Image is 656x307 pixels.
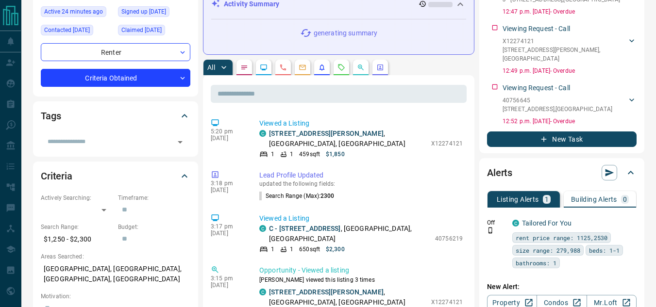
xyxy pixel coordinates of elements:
[487,282,637,292] p: New Alert:
[376,64,384,71] svg: Agent Actions
[516,233,607,242] span: rent price range: 1125,2530
[173,135,187,149] button: Open
[503,35,637,65] div: X12274121[STREET_ADDRESS][PERSON_NAME],[GEOGRAPHIC_DATA]
[269,129,426,149] p: , [GEOGRAPHIC_DATA], [GEOGRAPHIC_DATA]
[487,165,512,180] h2: Alerts
[240,64,248,71] svg: Notes
[269,224,430,244] p: , [GEOGRAPHIC_DATA], [GEOGRAPHIC_DATA]
[290,245,293,254] p: 1
[326,245,345,254] p: $2,300
[314,28,377,38] p: generating summary
[269,129,384,137] a: [STREET_ADDRESS][PERSON_NAME]
[299,245,320,254] p: 650 sqft
[545,196,549,203] p: 1
[503,24,570,34] p: Viewing Request - Call
[259,275,463,284] p: [PERSON_NAME] viewed this listing 3 times
[431,298,463,307] p: X12274121
[41,69,190,87] div: Criteria Obtained
[259,265,463,275] p: Opportunity - Viewed a listing
[41,292,190,301] p: Motivation:
[357,64,365,71] svg: Opportunities
[516,245,580,255] span: size range: 279,988
[271,150,274,159] p: 1
[259,170,463,180] p: Lead Profile Updated
[487,161,637,184] div: Alerts
[503,66,637,75] p: 12:49 p.m. [DATE] - Overdue
[516,258,556,268] span: bathrooms: 1
[207,64,215,71] p: All
[211,128,245,135] p: 5:20 pm
[211,275,245,282] p: 3:15 pm
[259,180,463,187] p: updated the following fields:
[318,64,326,71] svg: Listing Alerts
[337,64,345,71] svg: Requests
[623,196,627,203] p: 0
[41,223,113,231] p: Search Range:
[41,261,190,287] p: [GEOGRAPHIC_DATA], [GEOGRAPHIC_DATA], [GEOGRAPHIC_DATA], [GEOGRAPHIC_DATA]
[503,83,570,93] p: Viewing Request - Call
[211,230,245,237] p: [DATE]
[211,135,245,142] p: [DATE]
[41,231,113,247] p: $1,250 - $2,300
[259,225,266,232] div: condos.ca
[299,150,320,159] p: 459 sqft
[41,104,190,128] div: Tags
[41,194,113,202] p: Actively Searching:
[299,64,306,71] svg: Emails
[503,94,637,115] div: 40756645[STREET_ADDRESS],[GEOGRAPHIC_DATA]
[121,7,166,16] span: Signed up [DATE]
[503,105,612,113] p: [STREET_ADDRESS] , [GEOGRAPHIC_DATA]
[259,118,463,129] p: Viewed a Listing
[320,193,334,199] span: 2300
[211,282,245,289] p: [DATE]
[41,168,72,184] h2: Criteria
[503,37,627,46] p: X12274121
[290,150,293,159] p: 1
[512,220,519,226] div: condos.ca
[121,25,162,35] span: Claimed [DATE]
[41,43,190,61] div: Renter
[211,180,245,187] p: 3:18 pm
[435,234,463,243] p: 40756219
[41,164,190,188] div: Criteria
[503,7,637,16] p: 12:47 p.m. [DATE] - Overdue
[431,139,463,148] p: X12274121
[118,223,190,231] p: Budget:
[259,192,335,200] p: Search Range (Max) :
[211,223,245,230] p: 3:17 pm
[487,131,637,147] button: New Task
[269,288,384,296] a: [STREET_ADDRESS][PERSON_NAME]
[44,25,90,35] span: Contacted [DATE]
[259,213,463,224] p: Viewed a Listing
[41,108,61,124] h2: Tags
[269,225,341,232] a: C - [STREET_ADDRESS]
[260,64,268,71] svg: Lead Browsing Activity
[589,245,620,255] span: beds: 1-1
[118,194,190,202] p: Timeframe:
[259,289,266,295] div: condos.ca
[497,196,539,203] p: Listing Alerts
[271,245,274,254] p: 1
[41,25,113,38] div: Thu Aug 07 2025
[41,252,190,261] p: Areas Searched:
[487,227,494,234] svg: Push Notification Only
[41,6,113,20] div: Tue Aug 12 2025
[326,150,345,159] p: $1,850
[571,196,617,203] p: Building Alerts
[487,218,506,227] p: Off
[503,117,637,126] p: 12:52 p.m. [DATE] - Overdue
[44,7,103,16] span: Active 24 minutes ago
[503,96,612,105] p: 40756645
[118,6,190,20] div: Thu Aug 07 2025
[211,187,245,194] p: [DATE]
[279,64,287,71] svg: Calls
[259,130,266,137] div: condos.ca
[522,219,572,227] a: Tailored For You
[503,46,627,63] p: [STREET_ADDRESS][PERSON_NAME] , [GEOGRAPHIC_DATA]
[118,25,190,38] div: Thu Aug 07 2025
